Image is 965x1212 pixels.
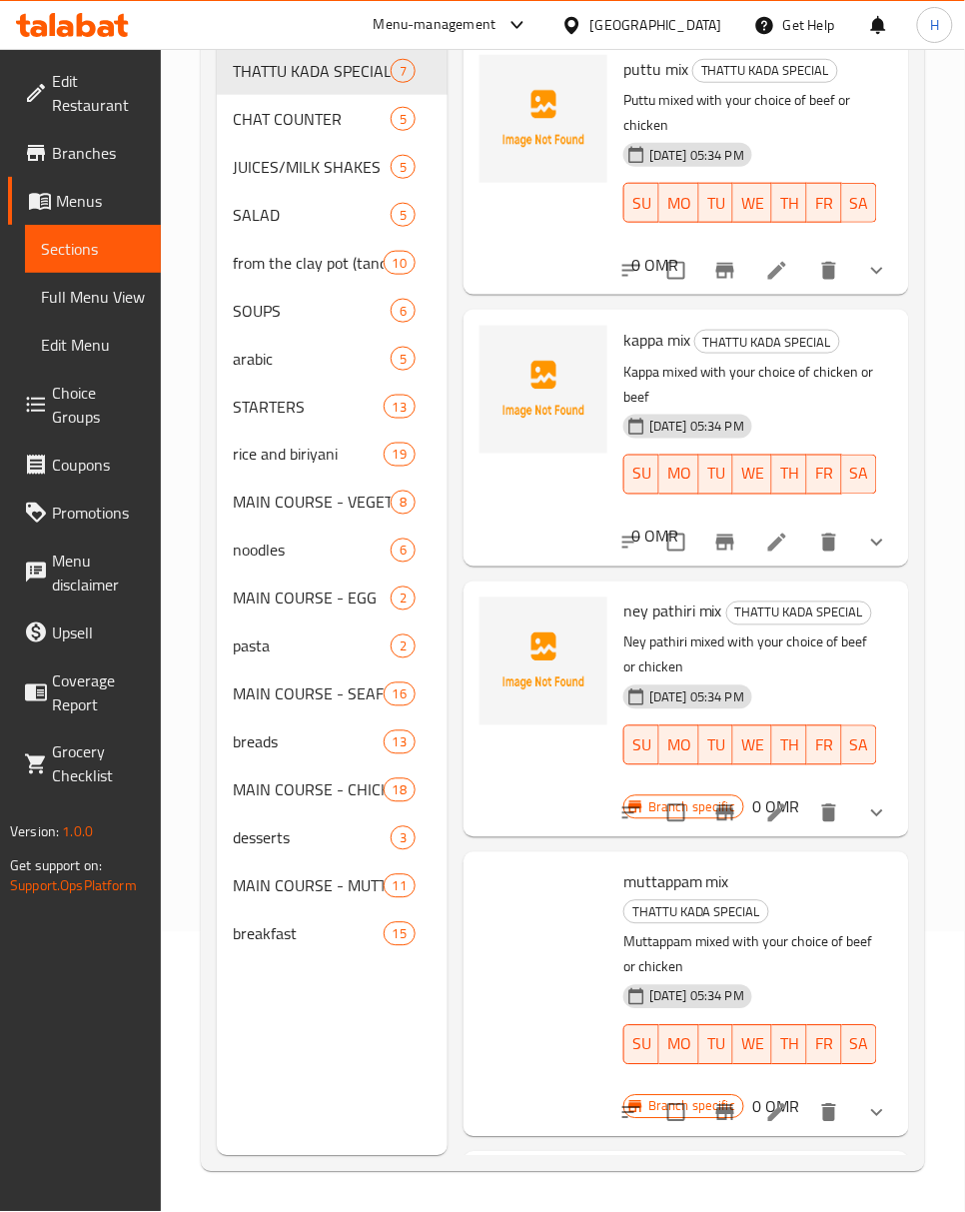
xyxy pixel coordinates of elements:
span: MO [667,189,691,218]
span: rice and biriyani [233,443,384,467]
div: THATTU KADA SPECIAL [623,900,769,924]
button: delete [805,247,853,295]
div: SALAD5 [217,191,448,239]
span: CHAT COUNTER [233,107,391,131]
span: breakfast [233,922,384,946]
button: MO [659,455,699,495]
span: 18 [385,781,415,800]
span: Select to update [655,1092,697,1134]
span: MAIN COURSE - EGG [233,587,391,610]
span: pasta [233,634,391,658]
div: items [384,251,416,275]
div: noodles [233,539,391,563]
span: THATTU KADA SPECIAL [695,331,839,354]
a: Sections [25,225,161,273]
button: WE [733,725,772,765]
div: from the clay pot (tandoor)10 [217,239,448,287]
span: SU [632,189,651,218]
span: Select to update [655,792,697,834]
button: WE [733,183,772,223]
div: [GEOGRAPHIC_DATA] [590,14,722,36]
p: Muttappam mixed with your choice of beef or chicken [623,930,877,980]
span: THATTU KADA SPECIAL [727,602,871,624]
button: Branch-specific-item [701,247,749,295]
svg: Show Choices [865,1101,889,1125]
p: Ney pathiri mixed with your choice of beef or chicken [623,630,877,680]
span: 16 [385,685,415,704]
button: sort-choices [607,247,655,295]
div: items [384,395,416,419]
button: Branch-specific-item [701,789,749,837]
span: arabic [233,347,391,371]
a: Support.OpsPlatform [10,873,137,899]
div: arabic5 [217,335,448,383]
span: Get support on: [10,853,102,879]
div: CHAT COUNTER5 [217,95,448,143]
div: STARTERS13 [217,383,448,431]
span: MO [667,731,691,760]
button: delete [805,789,853,837]
span: MAIN COURSE - CHICKEN [233,778,384,802]
a: Edit menu item [765,801,789,825]
svg: Show Choices [865,531,889,555]
div: items [391,155,416,179]
svg: Show Choices [865,801,889,825]
span: 3 [392,829,415,848]
div: noodles6 [217,527,448,575]
span: TU [707,189,725,218]
span: [DATE] 05:34 PM [641,146,752,165]
div: MAIN COURSE - SEAFOOD [233,682,384,706]
span: Coupons [52,453,145,477]
span: FR [815,189,833,218]
span: 5 [392,350,415,369]
button: SU [623,725,659,765]
button: FR [807,1025,841,1065]
span: 2 [392,637,415,656]
a: Edit menu item [765,531,789,555]
a: Edit menu item [765,259,789,283]
span: STARTERS [233,395,384,419]
span: Sections [41,237,145,261]
div: MAIN COURSE - VEGETARIAN8 [217,479,448,527]
button: sort-choices [607,1089,655,1137]
button: TH [772,183,807,223]
div: items [391,491,416,515]
button: SU [623,183,659,223]
a: Full Menu View [25,273,161,321]
div: MAIN COURSE - SEAFOOD16 [217,670,448,718]
span: WE [741,189,764,218]
span: WE [741,731,764,760]
span: Grocery Checklist [52,740,145,788]
img: ney pathiri mix [480,598,607,725]
button: TH [772,455,807,495]
span: SA [850,1030,869,1059]
div: SOUPS [233,299,391,323]
span: TU [707,731,725,760]
span: Edit Restaurant [52,69,145,117]
span: THATTU KADA SPECIAL [693,59,837,82]
span: WE [741,1030,764,1059]
span: desserts [233,826,391,850]
span: muttappam mix [623,867,729,897]
button: SU [623,455,659,495]
div: items [391,539,416,563]
span: Edit Menu [41,333,145,357]
button: SA [842,725,877,765]
div: items [391,347,416,371]
span: Coverage Report [52,668,145,716]
p: Kappa mixed with your choice of chicken or beef [623,360,877,410]
span: 11 [385,877,415,896]
button: SA [842,183,877,223]
span: JUICES/MILK SHAKES [233,155,391,179]
span: [DATE] 05:34 PM [641,688,752,707]
button: WE [733,1025,772,1065]
span: SU [632,1030,651,1059]
span: SA [850,731,869,760]
a: Coverage Report [8,656,161,728]
div: items [391,299,416,323]
span: 15 [385,925,415,944]
span: TU [707,1030,725,1059]
div: THATTU KADA SPECIAL [726,602,872,625]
